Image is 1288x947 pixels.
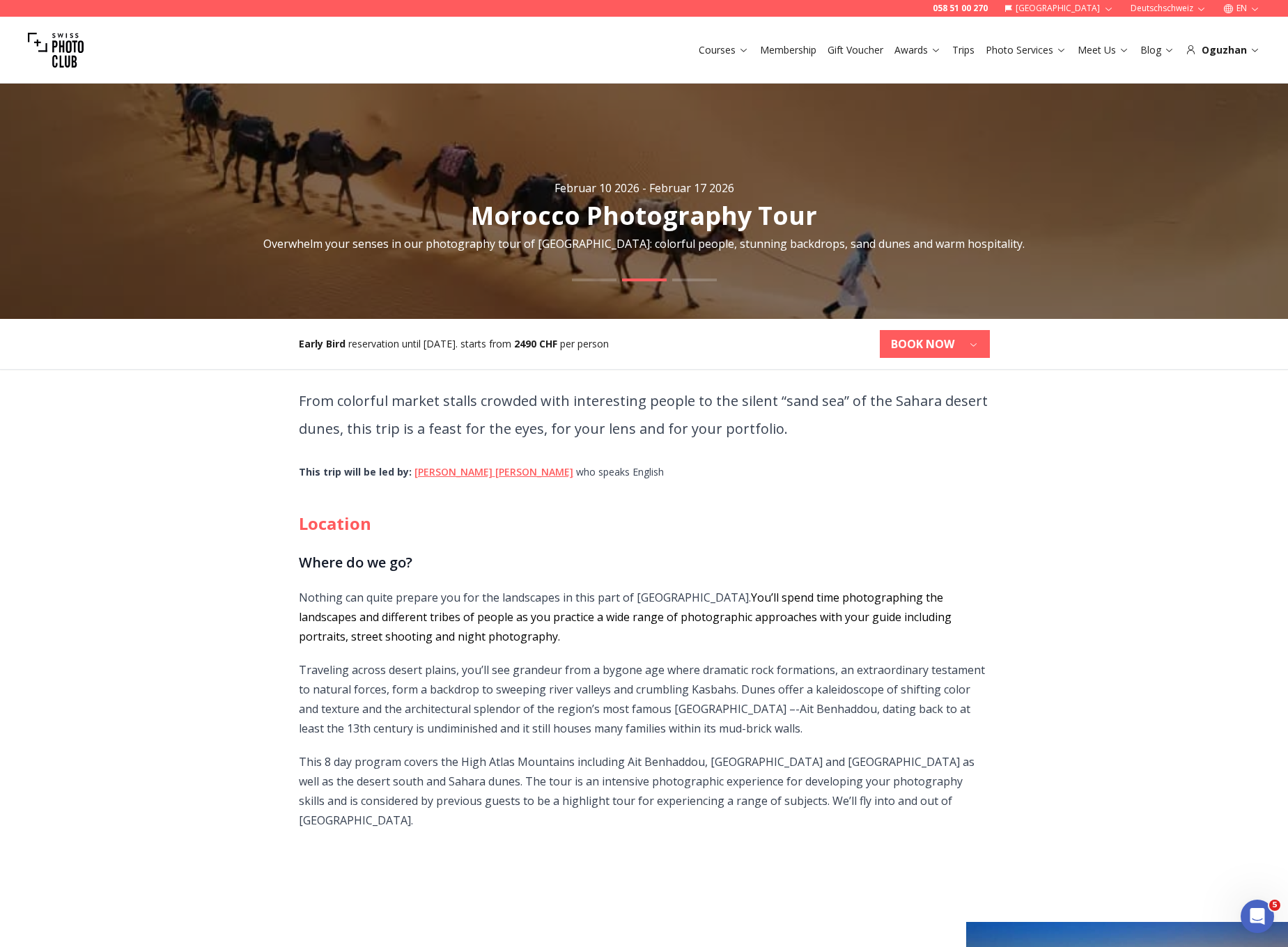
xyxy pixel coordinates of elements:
a: Membership [760,43,816,57]
button: Gift Voucher [822,40,889,60]
p: This 8 day program covers the High Atlas Mountains including Ait Benhaddou, [GEOGRAPHIC_DATA] and... [299,752,990,830]
p: Traveling across desert plains, you’ll see grandeur from a bygone age where dramatic rock formati... [299,660,990,738]
div: Februar 10 2026 - Februar 17 2026 [554,180,734,196]
div: who speaks English [299,465,990,479]
b: BOOK NOW [891,336,954,352]
button: Trips [947,40,980,60]
button: Blog [1135,40,1180,60]
button: Awards [889,40,947,60]
b: This trip will be led by : [299,465,412,478]
a: Courses [699,43,749,57]
button: Membership [754,40,822,60]
button: Courses [693,40,754,60]
a: Gift Voucher [828,43,883,57]
a: [PERSON_NAME] [PERSON_NAME] [414,465,573,478]
button: BOOK NOW [880,330,990,358]
a: Awards [894,43,941,57]
span: You’ll spend time photographing the landscapes and different tribes of people as you practice a w... [299,590,952,644]
a: Blog [1140,43,1174,57]
span: 5 [1269,900,1280,911]
span: reservation until [DATE]. starts from [348,337,511,350]
span: per person [560,337,609,350]
a: Trips [952,43,975,57]
img: Swiss photo club [28,22,84,78]
a: 058 51 00 270 [933,3,988,14]
div: Oguzhan [1186,43,1260,57]
h2: Location [299,512,990,535]
h3: Where do we go? [299,551,990,574]
b: Early Bird [299,337,346,350]
a: Meet Us [1078,43,1129,57]
p: From colorful market stalls crowded with interesting people to the silent “sand sea” of the Sahar... [299,387,990,443]
iframe: Intercom live chat [1241,900,1274,933]
button: Photo Services [980,40,1072,60]
h1: Morocco Photography Tour [471,202,817,230]
button: Meet Us [1072,40,1135,60]
a: Photo Services [986,43,1066,57]
b: 2490 CHF [514,337,557,350]
p: Nothing can quite prepare you for the landscapes in this part of [GEOGRAPHIC_DATA]. [299,588,990,646]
